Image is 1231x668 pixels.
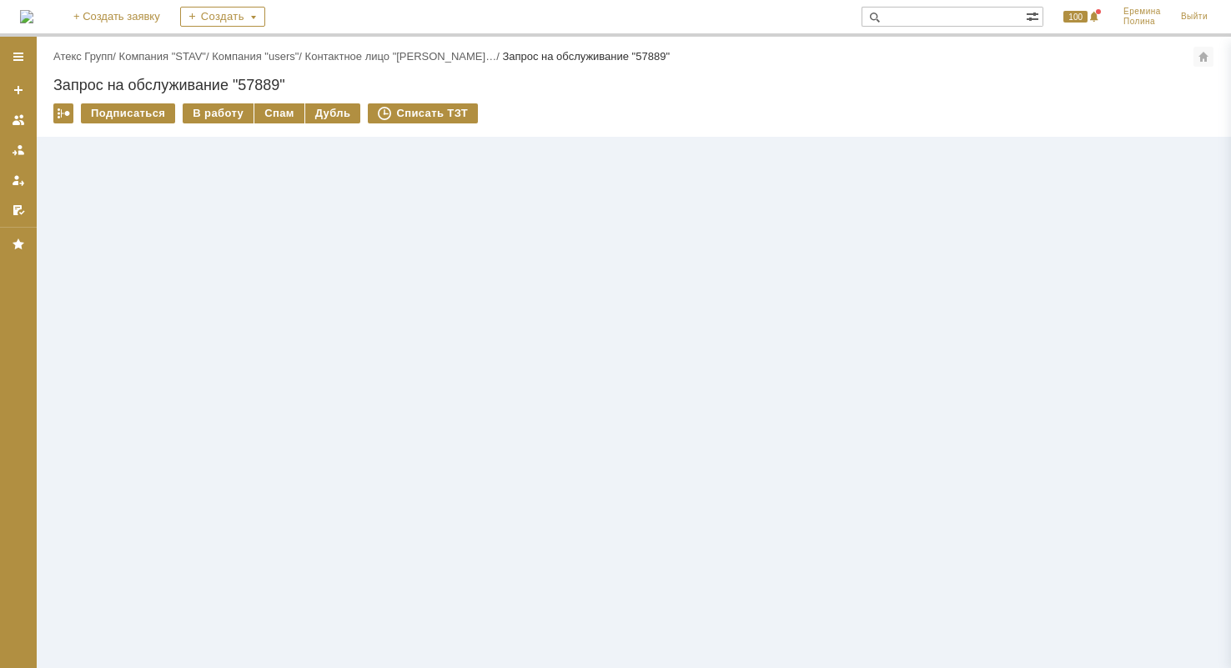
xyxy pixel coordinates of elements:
a: Создать заявку [5,77,32,103]
div: Сделать домашней страницей [1193,47,1213,67]
div: / [53,50,119,63]
a: Мои согласования [5,197,32,224]
a: Мои заявки [5,167,32,193]
a: Контактное лицо "[PERSON_NAME]… [305,50,497,63]
div: / [212,50,304,63]
a: Заявки в моей ответственности [5,137,32,163]
div: / [119,50,213,63]
a: Компания "users" [212,50,299,63]
a: Заявки на командах [5,107,32,133]
img: logo [20,10,33,23]
div: / [305,50,503,63]
a: Перейти на домашнюю страницу [20,10,33,23]
div: Запрос на обслуживание "57889" [502,50,670,63]
span: Еремина [1123,7,1161,17]
div: Запрос на обслуживание "57889" [53,77,1214,93]
div: Работа с массовостью [53,103,73,123]
a: Атекс Групп [53,50,113,63]
span: Полина [1123,17,1161,27]
span: 100 [1063,11,1088,23]
div: Создать [180,7,265,27]
span: Расширенный поиск [1026,8,1043,23]
a: Компания "STAV" [119,50,206,63]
